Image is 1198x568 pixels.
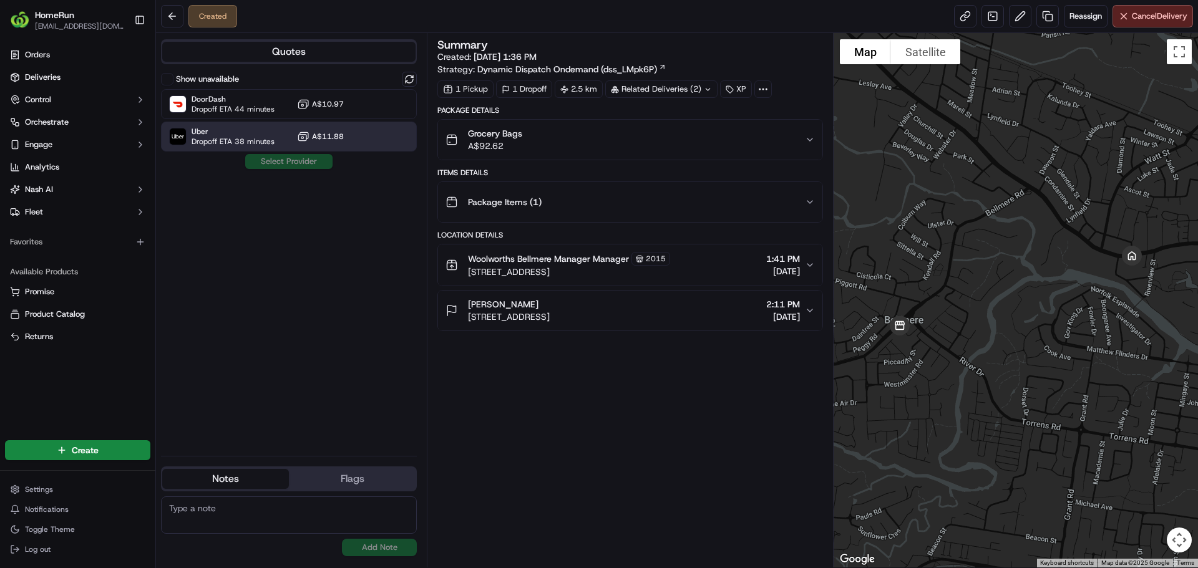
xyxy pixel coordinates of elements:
[468,196,542,208] span: Package Items ( 1 )
[192,127,275,137] span: Uber
[10,10,30,30] img: HomeRun
[477,63,666,75] a: Dynamic Dispatch Ondemand (dss_LMpk6P)
[10,309,145,320] a: Product Catalog
[35,21,124,31] button: [EMAIL_ADDRESS][DOMAIN_NAME]
[5,262,150,282] div: Available Products
[468,266,670,278] span: [STREET_ADDRESS]
[162,42,416,62] button: Quotes
[468,253,629,265] span: Woolworths Bellmere Manager Manager
[5,202,150,222] button: Fleet
[297,130,344,143] button: A$11.88
[437,230,822,240] div: Location Details
[1113,5,1193,27] button: CancelDelivery
[192,137,275,147] span: Dropoff ETA 38 minutes
[837,551,878,567] img: Google
[1167,527,1192,552] button: Map camera controls
[840,39,891,64] button: Show street map
[5,45,150,65] a: Orders
[437,80,494,98] div: 1 Pickup
[312,99,344,109] span: A$10.97
[605,80,718,98] div: Related Deliveries (2)
[10,331,145,342] a: Returns
[1040,559,1094,567] button: Keyboard shortcuts
[25,94,51,105] span: Control
[891,39,960,64] button: Show satellite imagery
[437,168,822,178] div: Items Details
[5,135,150,155] button: Engage
[1177,559,1194,566] a: Terms (opens in new tab)
[837,551,878,567] a: Open this area in Google Maps (opens a new window)
[192,94,275,104] span: DoorDash
[5,282,150,302] button: Promise
[25,184,53,195] span: Nash AI
[5,90,150,110] button: Control
[72,444,99,456] span: Create
[1069,11,1102,22] span: Reassign
[437,51,537,63] span: Created:
[468,127,522,140] span: Grocery Bags
[25,139,52,150] span: Engage
[468,140,522,152] span: A$92.62
[25,286,54,297] span: Promise
[25,206,43,218] span: Fleet
[468,310,550,323] span: [STREET_ADDRESS]
[5,501,150,518] button: Notifications
[312,132,344,142] span: A$11.88
[289,469,416,489] button: Flags
[1064,5,1108,27] button: Reassign
[25,484,53,494] span: Settings
[437,39,488,51] h3: Summary
[5,521,150,538] button: Toggle Theme
[646,254,666,264] span: 2015
[477,63,657,75] span: Dynamic Dispatch Ondemand (dss_LMpk6P)
[297,98,344,110] button: A$10.97
[1132,11,1187,22] span: Cancel Delivery
[5,5,129,35] button: HomeRunHomeRun[EMAIL_ADDRESS][DOMAIN_NAME]
[5,304,150,324] button: Product Catalog
[1101,559,1169,566] span: Map data ©2025 Google
[25,544,51,554] span: Log out
[1167,39,1192,64] button: Toggle fullscreen view
[496,80,552,98] div: 1 Dropoff
[474,51,537,62] span: [DATE] 1:36 PM
[5,440,150,460] button: Create
[766,253,800,265] span: 1:41 PM
[766,265,800,277] span: [DATE]
[438,182,822,222] button: Package Items (1)
[35,9,74,21] button: HomeRun
[5,157,150,177] a: Analytics
[468,298,538,310] span: [PERSON_NAME]
[176,74,239,85] label: Show unavailable
[25,49,50,60] span: Orders
[25,309,85,320] span: Product Catalog
[438,291,822,330] button: [PERSON_NAME][STREET_ADDRESS]2:11 PM[DATE]
[25,331,53,342] span: Returns
[162,469,289,489] button: Notes
[5,180,150,200] button: Nash AI
[5,112,150,132] button: Orchestrate
[25,504,69,514] span: Notifications
[25,117,69,128] span: Orchestrate
[720,80,752,98] div: XP
[170,96,186,112] img: DoorDash
[766,298,800,310] span: 2:11 PM
[555,80,603,98] div: 2.5 km
[192,104,275,114] span: Dropoff ETA 44 minutes
[5,541,150,558] button: Log out
[170,128,186,145] img: Uber
[437,63,666,75] div: Strategy:
[25,524,75,534] span: Toggle Theme
[25,161,59,173] span: Analytics
[5,67,150,87] a: Deliveries
[438,120,822,160] button: Grocery BagsA$92.62
[10,286,145,297] a: Promise
[766,310,800,323] span: [DATE]
[437,105,822,115] div: Package Details
[5,232,150,252] div: Favorites
[5,481,150,498] button: Settings
[25,72,61,83] span: Deliveries
[438,244,822,286] button: Woolworths Bellmere Manager Manager2015[STREET_ADDRESS]1:41 PM[DATE]
[5,327,150,347] button: Returns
